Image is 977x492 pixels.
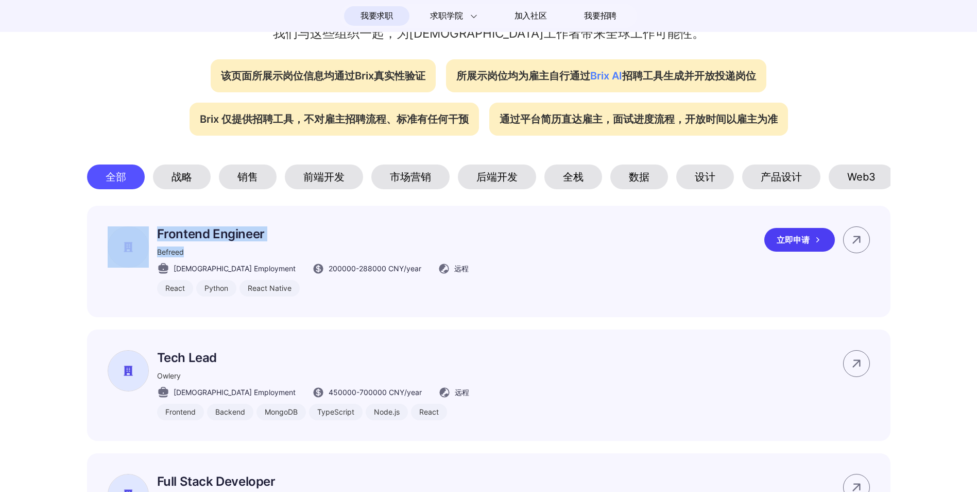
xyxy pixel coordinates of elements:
span: Owlery [157,371,181,380]
span: Befreed [157,248,184,256]
p: Tech Lead [157,350,469,365]
p: Full Stack Developer [157,474,453,489]
div: 全部 [87,165,145,189]
div: MongoDB [256,404,306,420]
div: Backend [207,404,253,420]
span: 我要求职 [361,8,393,24]
div: 后端开发 [458,165,536,189]
div: 全栈 [544,165,602,189]
div: 数据 [610,165,668,189]
div: React [157,280,193,297]
div: 所展示岗位均为雇主自行通过 招聘工具生成并开放投递岗位 [446,59,766,92]
div: 设计 [676,165,734,189]
p: Frontend Engineer [157,226,469,241]
span: 200000 - 288000 CNY /year [329,263,421,274]
div: React [411,404,447,420]
div: Python [196,280,236,297]
span: 我要招聘 [584,10,616,22]
div: Brix 仅提供招聘工具，不对雇主招聘流程、标准有任何干预 [190,103,479,136]
span: 求职学院 [430,10,462,22]
span: 远程 [455,387,469,398]
div: Web3 [829,165,894,189]
span: [DEMOGRAPHIC_DATA] Employment [174,387,296,398]
span: 远程 [454,263,469,274]
span: Brix AI [590,70,622,82]
div: 前端开发 [285,165,363,189]
div: 该页面所展示岗位信息均通过Brix真实性验证 [211,59,436,92]
div: Frontend [157,404,204,420]
div: 通过平台简历直达雇主，面试进度流程，开放时间以雇主为准 [489,103,788,136]
span: 加入社区 [515,8,547,24]
a: 立即申请 [764,228,843,252]
div: 市场营销 [371,165,450,189]
div: React Native [239,280,300,297]
div: 产品设计 [742,165,820,189]
span: [DEMOGRAPHIC_DATA] Employment [174,263,296,274]
span: 450000 - 700000 CNY /year [329,387,422,398]
div: Node.js [366,404,408,420]
div: 立即申请 [764,228,835,252]
div: 销售 [219,165,277,189]
div: TypeScript [309,404,363,420]
div: 战略 [153,165,211,189]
